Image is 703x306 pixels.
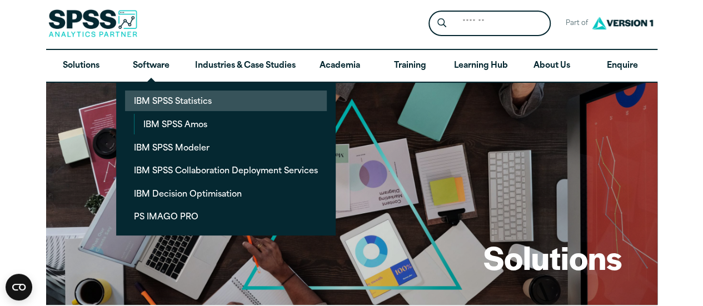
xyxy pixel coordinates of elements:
h1: Solutions [483,235,622,279]
a: Training [375,50,445,82]
a: IBM Decision Optimisation [125,183,327,204]
a: Solutions [46,50,116,82]
svg: Search magnifying glass icon [437,18,446,28]
a: PS IMAGO PRO [125,206,327,227]
a: Academia [305,50,375,82]
a: About Us [517,50,587,82]
ul: Software [116,82,336,235]
a: Software [116,50,186,82]
a: Learning Hub [445,50,517,82]
span: Part of [560,16,589,32]
a: Enquire [587,50,657,82]
a: IBM SPSS Amos [134,114,327,134]
a: IBM SPSS Modeler [125,137,327,158]
button: Open CMP widget [6,274,32,300]
form: Site Header Search Form [428,11,551,37]
button: Search magnifying glass icon [431,13,452,34]
nav: Desktop version of site main menu [46,50,657,82]
a: IBM SPSS Statistics [125,91,327,111]
img: SPSS Analytics Partner [48,9,137,37]
a: Industries & Case Studies [186,50,305,82]
a: IBM SPSS Collaboration Deployment Services [125,160,327,180]
img: Version1 Logo [589,13,656,33]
